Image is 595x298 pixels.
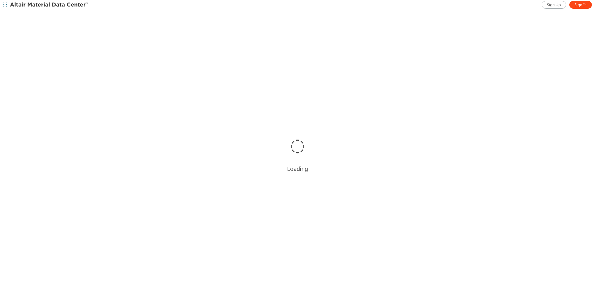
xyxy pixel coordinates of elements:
[542,1,566,9] a: Sign Up
[287,165,308,172] div: Loading
[10,2,89,8] img: Altair Material Data Center
[569,1,592,9] a: Sign In
[575,2,587,7] span: Sign In
[547,2,561,7] span: Sign Up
